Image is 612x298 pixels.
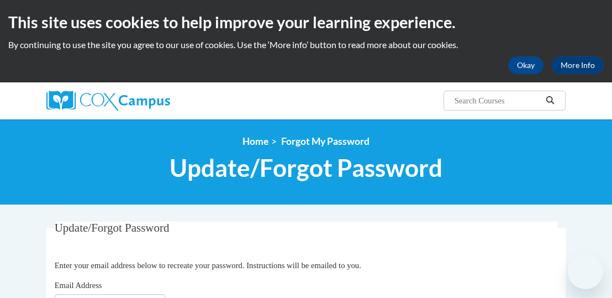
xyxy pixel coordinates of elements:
img: Cox Campus [46,91,170,111]
iframe: Button to launch messaging window [568,254,603,289]
span: Update/Forgot Password [170,153,442,182]
a: Home [242,135,268,147]
span: Enter your email address below to recreate your password. Instructions will be emailed to you. [55,261,361,270]
a: More Info [552,56,604,74]
span: Forgot My Password [281,135,370,147]
h2: This site uses cookies to help improve your learning experience. [8,11,604,33]
a: Cox Campus [46,91,208,111]
p: By continuing to use the site you agree to our use of cookies. Use the ‘More info’ button to read... [8,39,604,51]
span: Update/Forgot Password [55,221,170,234]
span: Email Address [55,281,102,290]
button: Search [542,94,558,107]
input: Search Courses [453,94,542,107]
button: Okay [508,56,544,74]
